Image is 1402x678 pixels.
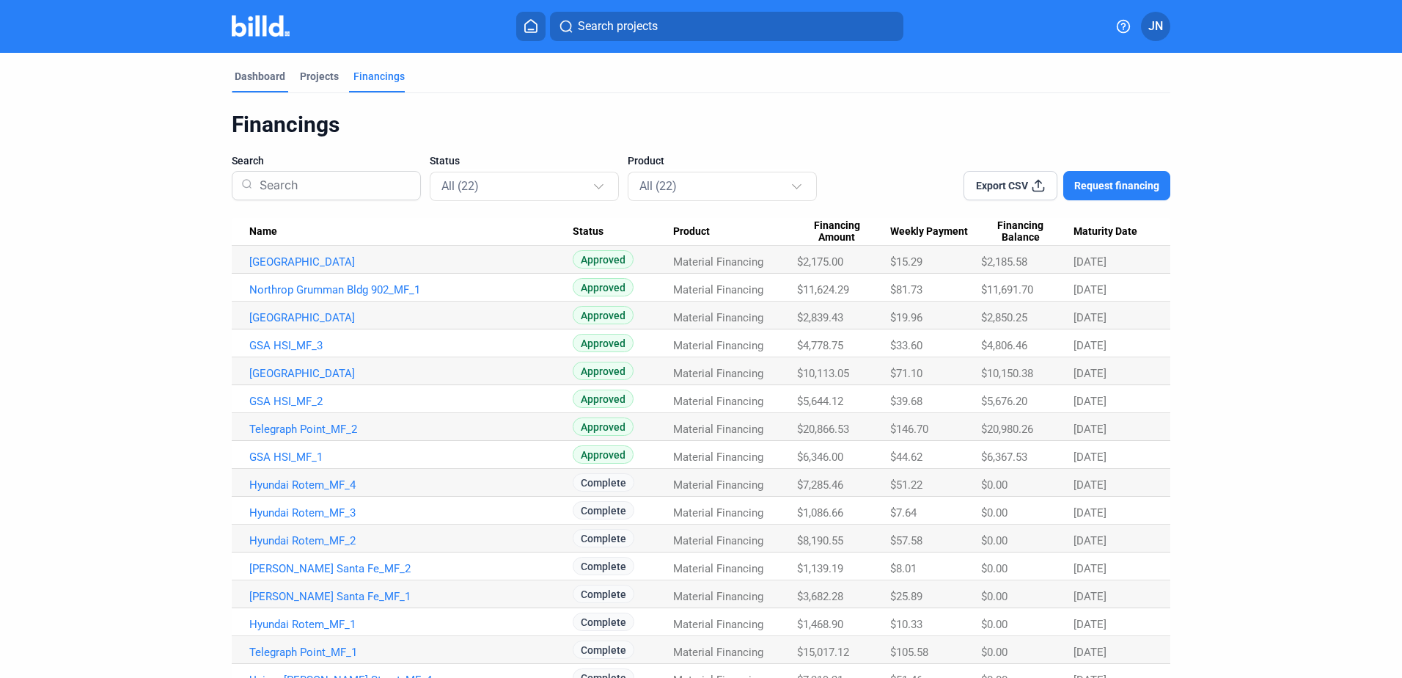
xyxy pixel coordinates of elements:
[797,451,843,464] span: $6,346.00
[1073,395,1106,408] span: [DATE]
[797,534,843,547] span: $8,190.55
[673,451,763,464] span: Material Financing
[890,478,922,492] span: $51.22
[797,395,843,408] span: $5,644.12
[981,590,1008,603] span: $0.00
[573,390,634,408] span: Approved
[976,178,1028,193] span: Export CSV
[981,534,1008,547] span: $0.00
[249,562,573,575] a: [PERSON_NAME] Santa Fe_MF_2
[797,255,843,269] span: $2,175.00
[573,306,634,324] span: Approved
[797,339,843,352] span: $4,778.75
[573,613,634,631] span: Complete
[573,278,634,296] span: Approved
[249,225,573,238] div: Name
[573,641,634,659] span: Complete
[890,367,922,380] span: $71.10
[673,534,763,547] span: Material Financing
[890,534,922,547] span: $57.58
[232,111,1170,139] div: Financings
[1073,339,1106,352] span: [DATE]
[573,225,673,238] div: Status
[628,153,664,168] span: Product
[797,219,876,244] span: Financing Amount
[890,590,922,603] span: $25.89
[981,219,1073,244] div: Financing Balance
[1073,423,1106,436] span: [DATE]
[673,367,763,380] span: Material Financing
[890,255,922,269] span: $15.29
[797,219,889,244] div: Financing Amount
[573,557,634,575] span: Complete
[797,478,843,492] span: $7,285.46
[1073,506,1106,520] span: [DATE]
[673,395,763,408] span: Material Financing
[1073,311,1106,324] span: [DATE]
[353,69,405,84] div: Financings
[797,283,849,296] span: $11,624.29
[249,225,277,238] span: Name
[249,506,573,520] a: Hyundai Rotem_MF_3
[797,506,843,520] span: $1,086.66
[673,618,763,631] span: Material Financing
[981,423,1033,436] span: $20,980.26
[1073,562,1106,575] span: [DATE]
[981,562,1008,575] span: $0.00
[981,311,1027,324] span: $2,850.25
[673,255,763,269] span: Material Financing
[249,590,573,603] a: [PERSON_NAME] Santa Fe_MF_1
[890,311,922,324] span: $19.96
[573,585,634,603] span: Complete
[890,618,922,631] span: $10.33
[1073,225,1153,238] div: Maturity Date
[890,562,917,575] span: $8.01
[890,283,922,296] span: $81.73
[232,15,290,37] img: Billd Company Logo
[1073,618,1106,631] span: [DATE]
[673,339,763,352] span: Material Financing
[981,219,1060,244] span: Financing Balance
[981,339,1027,352] span: $4,806.46
[797,367,849,380] span: $10,113.05
[550,12,903,41] button: Search projects
[232,153,264,168] span: Search
[578,18,658,35] span: Search projects
[1073,367,1106,380] span: [DATE]
[673,423,763,436] span: Material Financing
[673,225,710,238] span: Product
[890,225,968,238] span: Weekly Payment
[1074,178,1159,193] span: Request financing
[981,283,1033,296] span: $11,691.70
[430,153,460,168] span: Status
[673,283,763,296] span: Material Financing
[1073,255,1106,269] span: [DATE]
[573,225,603,238] span: Status
[249,451,573,464] a: GSA HSI_MF_1
[249,255,573,269] a: [GEOGRAPHIC_DATA]
[249,395,573,408] a: GSA HSI_MF_2
[300,69,339,84] div: Projects
[797,311,843,324] span: $2,839.43
[890,225,981,238] div: Weekly Payment
[673,225,797,238] div: Product
[890,451,922,464] span: $44.62
[573,362,634,380] span: Approved
[981,451,1027,464] span: $6,367.53
[573,501,634,520] span: Complete
[1073,646,1106,659] span: [DATE]
[673,506,763,520] span: Material Financing
[249,283,573,296] a: Northrop Grumman Bldg 902_MF_1
[981,618,1008,631] span: $0.00
[890,423,928,436] span: $146.70
[981,506,1008,520] span: $0.00
[981,255,1027,269] span: $2,185.58
[981,478,1008,492] span: $0.00
[1073,225,1137,238] span: Maturity Date
[1073,534,1106,547] span: [DATE]
[1063,171,1170,200] button: Request financing
[249,367,573,380] a: [GEOGRAPHIC_DATA]
[639,179,677,193] mat-select-trigger: All (22)
[890,395,922,408] span: $39.68
[249,534,573,547] a: Hyundai Rotem_MF_2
